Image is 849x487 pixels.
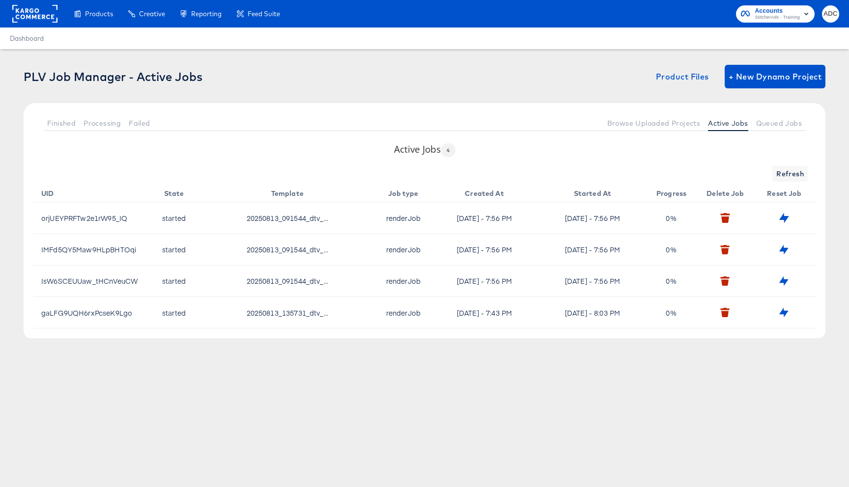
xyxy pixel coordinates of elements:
[247,213,328,223] span: 20250813_091544_dtv_570_showcase_template_20_stories_9x16_collected_6_1slkvs.aep
[698,182,757,202] th: Delete Job
[540,234,649,266] td: [DATE] - 7:56 PM
[151,266,200,297] td: started
[607,119,701,127] span: Browse Uploaded Projects
[776,168,804,180] span: Refresh
[200,182,378,202] th: Template
[129,119,150,127] span: Failed
[378,266,432,297] td: renderJob
[649,266,698,297] td: 0 %
[33,266,151,297] td: IsW6SCEUUaw_tHCnVeuCW
[151,182,200,202] th: State
[432,202,540,234] td: [DATE] - 7:56 PM
[540,266,649,297] td: [DATE] - 7:56 PM
[378,182,432,202] th: Job type
[247,308,328,318] span: 20250813_135731_dtv_570_showcase_template_20_reels_9x16_collected_1_zrnh5a.aep
[151,202,200,234] td: started
[649,182,698,202] th: Progress
[248,10,280,18] span: Feed Suite
[432,266,540,297] td: [DATE] - 7:56 PM
[85,10,113,18] span: Products
[540,202,649,234] td: [DATE] - 7:56 PM
[432,234,540,266] td: [DATE] - 7:56 PM
[656,70,709,83] span: Product Files
[652,65,713,88] button: Product Files
[191,10,222,18] span: Reporting
[33,202,151,234] td: orjUEYPRFTw2e1rW95_IQ
[755,14,800,22] span: StitcherAds - Training
[47,119,76,127] span: Finished
[378,297,432,328] td: renderJob
[772,166,808,182] button: Refresh
[378,234,432,266] td: renderJob
[139,10,165,18] span: Creative
[432,297,540,328] td: [DATE] - 7:43 PM
[151,234,200,266] td: started
[826,8,835,20] span: ADC
[755,6,800,16] span: Accounts
[84,119,121,127] span: Processing
[10,34,44,42] a: Dashboard
[649,297,698,328] td: 0 %
[736,5,815,23] button: AccountsStitcherAds - Training
[247,276,328,286] span: 20250813_091544_dtv_570_showcase_template_20_stories_9x16_collected_6_1slkvs.aep
[394,143,455,157] h3: Active Jobs
[432,182,540,202] th: Created At
[151,297,200,328] td: started
[441,147,455,154] span: 4
[725,65,825,88] button: + New Dynamo Project
[708,119,748,127] span: Active Jobs
[540,297,649,328] td: [DATE] - 8:03 PM
[33,182,151,202] th: UID
[33,234,151,266] td: IMFd5QY5Maw9HLpBHTOqi
[33,297,151,328] td: gaLFG9UQH6rxPcseK9Lgo
[540,182,649,202] th: Started At
[756,119,802,127] span: Queued Jobs
[378,202,432,234] td: renderJob
[649,234,698,266] td: 0 %
[649,202,698,234] td: 0 %
[24,70,202,83] div: PLV Job Manager - Active Jobs
[822,5,839,23] button: ADC
[729,70,821,83] span: + New Dynamo Project
[247,244,328,254] span: 20250813_091544_dtv_570_showcase_template_20_stories_9x16_collected_6_1slkvs.aep
[757,182,816,202] th: Reset Job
